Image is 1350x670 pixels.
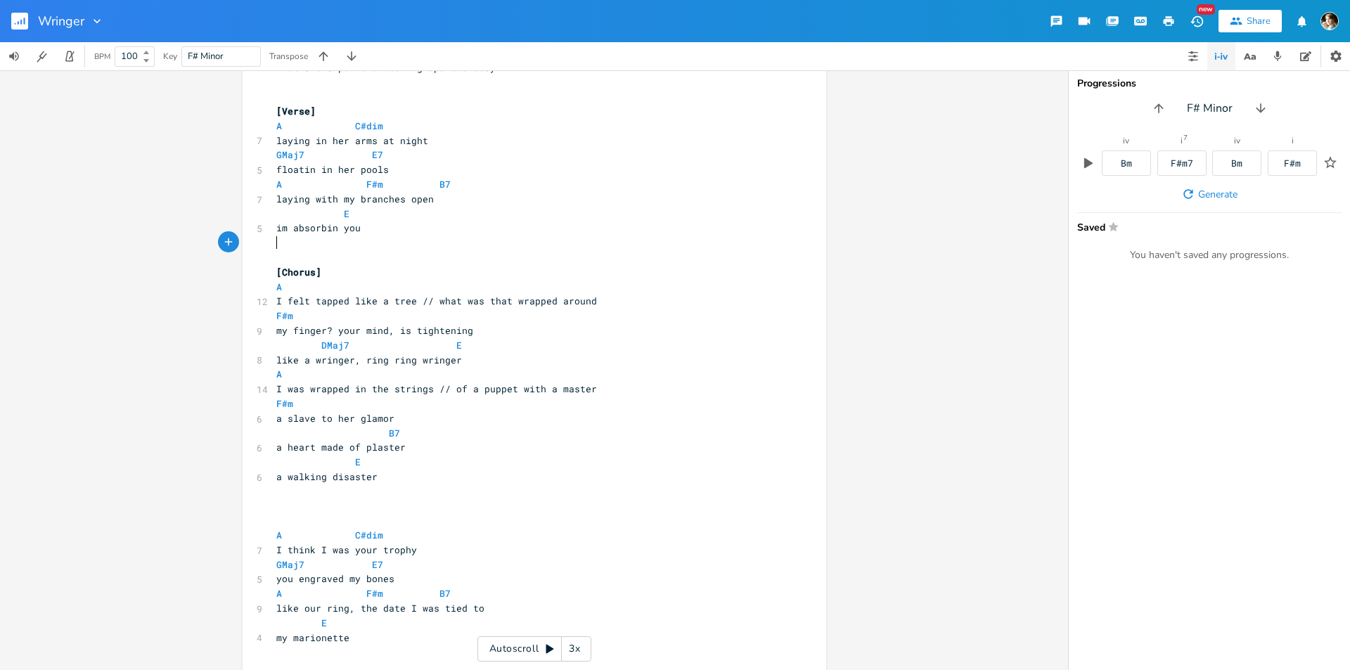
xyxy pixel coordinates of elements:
[94,53,110,60] div: BPM
[1176,181,1243,207] button: Generate
[276,602,484,614] span: like our ring, the date I was tied to
[439,178,451,191] span: B7
[276,281,282,293] span: A
[1077,221,1333,232] span: Saved
[276,382,597,395] span: I was wrapped in the strings // of a puppet with a master
[38,15,84,27] span: Wringer
[1198,188,1237,201] span: Generate
[1219,10,1282,32] button: Share
[1181,136,1183,145] div: i
[355,456,361,468] span: E
[276,163,389,176] span: floatin in her pools
[163,52,177,60] div: Key
[276,631,349,644] span: my marionette
[1183,134,1188,141] sup: 7
[276,61,501,74] span: What's the point of taking apart a body?
[1292,136,1294,145] div: i
[188,50,224,63] span: F# Minor
[321,339,349,352] span: DMaj7
[1123,136,1129,145] div: iv
[321,617,327,629] span: E
[276,120,282,132] span: A
[1183,8,1211,34] button: New
[372,148,383,161] span: E7
[439,587,451,600] span: B7
[477,636,591,662] div: Autoscroll
[1197,4,1215,15] div: New
[1231,159,1242,168] div: Bm
[366,178,383,191] span: F#m
[276,470,378,483] span: a walking disaster
[562,636,587,662] div: 3x
[276,397,293,410] span: F#m
[372,558,383,571] span: E7
[366,587,383,600] span: F#m
[269,52,308,60] div: Transpose
[355,120,383,132] span: C#dim
[1077,79,1342,89] div: Progressions
[276,148,304,161] span: GMaj7
[456,339,462,352] span: E
[276,543,417,556] span: I think I was your trophy
[276,266,321,278] span: [Chorus]
[344,207,349,220] span: E
[355,529,383,541] span: C#dim
[276,441,406,453] span: a heart made of plaster
[1121,159,1132,168] div: Bm
[276,193,434,205] span: laying with my branches open
[389,427,400,439] span: B7
[276,221,361,234] span: im absorbin you
[276,354,462,366] span: like a wringer, ring ring wringer
[1320,12,1339,30] img: Robert Wise
[1284,159,1301,168] div: F#m
[276,368,282,380] span: A
[276,295,597,307] span: I felt tapped like a tree // what was that wrapped around
[276,558,304,571] span: GMaj7
[276,572,394,585] span: you engraved my bones
[276,178,282,191] span: A
[1171,159,1193,168] div: F#m7
[276,529,282,541] span: A
[1187,101,1233,117] span: F# Minor
[276,412,394,425] span: a slave to her glamor
[1234,136,1240,145] div: iv
[1077,249,1342,262] div: You haven't saved any progressions.
[276,309,293,322] span: F#m
[276,324,473,337] span: my finger? your mind, is tightening
[276,134,428,147] span: laying in her arms at night
[276,587,282,600] span: A
[276,105,316,117] span: [Verse]
[1247,15,1271,27] div: Share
